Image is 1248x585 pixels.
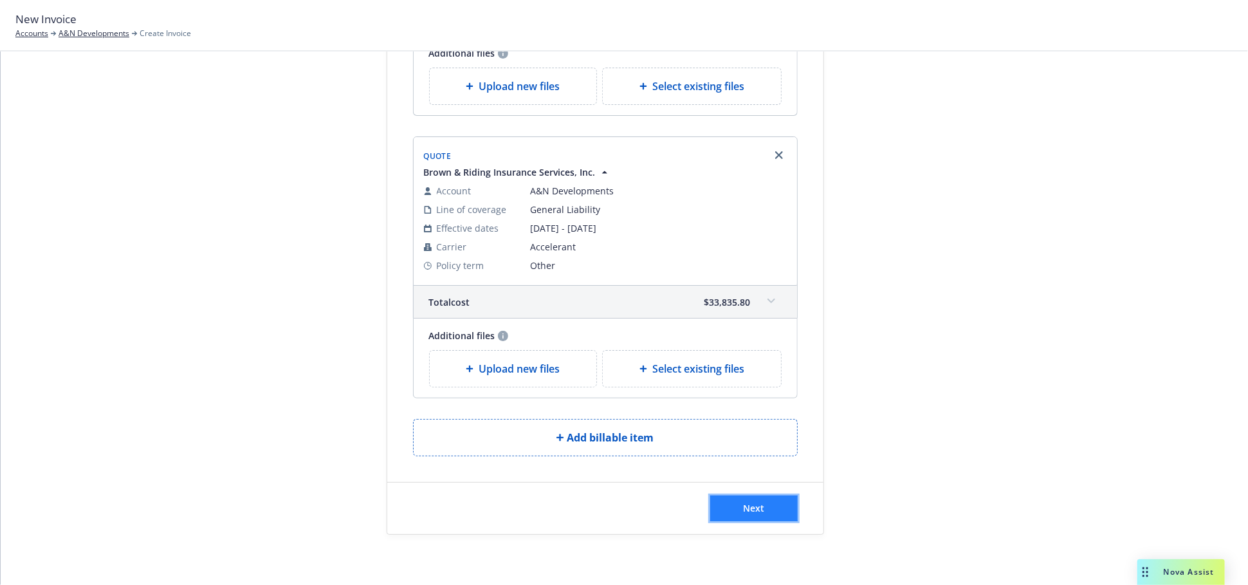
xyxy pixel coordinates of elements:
span: Accelerant [531,240,787,254]
a: A&N Developments [59,28,129,39]
span: Nova Assist [1164,566,1215,577]
span: General Liability [531,203,787,216]
div: Totalcost$33,835.80 [414,286,797,318]
span: $33,835.80 [704,295,751,309]
span: Account [437,184,472,198]
button: Next [710,496,798,521]
div: Upload new files [429,68,598,105]
span: [DATE] - [DATE] [531,221,787,235]
span: Additional files [429,46,495,60]
span: Create Invoice [140,28,191,39]
span: Brown & Riding Insurance Services, Inc. [424,165,596,179]
span: Add billable item [567,430,654,445]
span: Next [743,502,764,514]
span: New Invoice [15,11,77,28]
span: Effective dates [437,221,499,235]
div: Drag to move [1137,559,1153,585]
span: Quote [424,151,452,162]
span: Other [531,259,787,272]
button: Nova Assist [1137,559,1225,585]
span: Select existing files [652,361,744,376]
a: Remove browser [771,147,787,163]
span: Total cost [429,295,470,309]
button: Brown & Riding Insurance Services, Inc. [424,165,611,179]
a: Accounts [15,28,48,39]
span: Additional files [429,329,495,342]
span: Upload new files [479,79,560,94]
div: Upload new files [429,350,598,387]
span: Select existing files [652,79,744,94]
span: A&N Developments [531,184,787,198]
span: Upload new files [479,361,560,376]
span: Line of coverage [437,203,507,216]
span: Carrier [437,240,467,254]
div: Select existing files [602,68,782,105]
div: Select existing files [602,350,782,387]
button: Add billable item [413,419,798,456]
span: Policy term [437,259,484,272]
